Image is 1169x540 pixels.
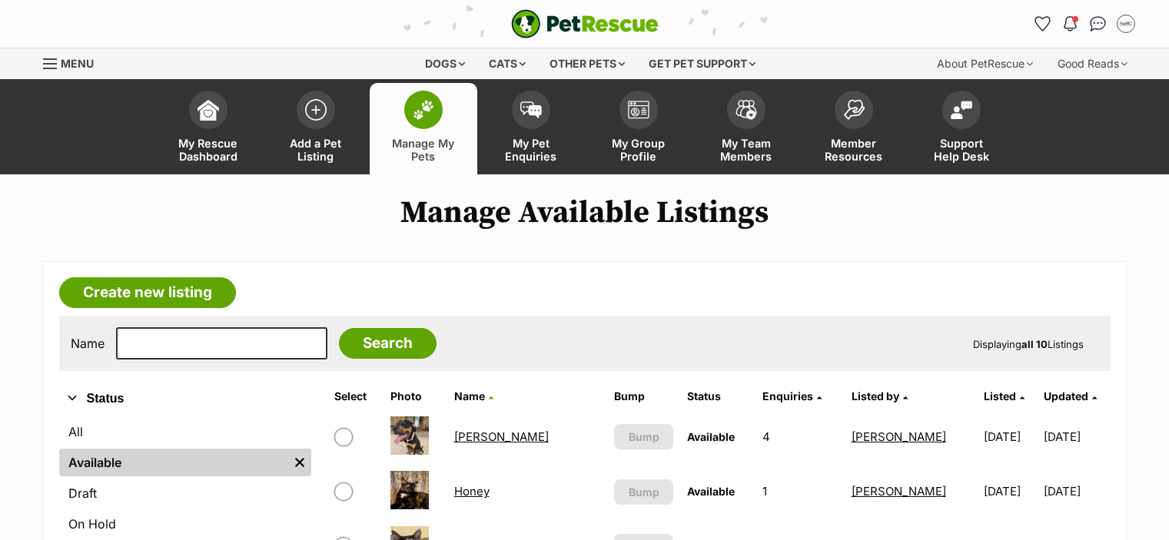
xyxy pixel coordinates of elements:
[614,479,673,505] button: Bump
[154,83,262,174] a: My Rescue Dashboard
[736,100,757,120] img: team-members-icon-5396bd8760b3fe7c0b43da4ab00e1e3bb1a5d9ba89233759b79545d2d3fc5d0d.svg
[681,384,754,409] th: Status
[762,389,822,403] a: Enquiries
[800,83,908,174] a: Member Resources
[1044,389,1097,403] a: Updated
[414,48,476,79] div: Dogs
[984,389,1025,403] a: Listed
[520,101,542,118] img: pet-enquiries-icon-7e3ad2cf08bfb03b45e93fb7055b45f3efa6380592205ae92323e6603595dc1f.svg
[1058,12,1083,36] button: Notifications
[1021,338,1048,350] strong: all 10
[614,424,673,449] button: Bump
[59,510,311,538] a: On Hold
[61,57,94,70] span: Menu
[1031,12,1055,36] a: Favourites
[1044,410,1108,463] td: [DATE]
[756,410,844,463] td: 4
[852,389,899,403] span: Listed by
[1114,12,1138,36] button: My account
[511,9,659,38] a: PetRescue
[712,137,781,163] span: My Team Members
[413,100,434,120] img: manage-my-pets-icon-02211641906a0b7f246fdf0571729dbe1e7629f14944591b6c1af311fb30b64b.svg
[71,336,105,350] label: Name
[984,389,1016,403] span: Listed
[629,429,659,445] span: Bump
[370,83,477,174] a: Manage My Pets
[819,137,888,163] span: Member Resources
[43,48,105,76] a: Menu
[692,83,800,174] a: My Team Members
[305,99,327,121] img: add-pet-listing-icon-0afa8454b4691262ce3f59096e99ab1cd57d4a30225e0717b998d2c9b9846f56.svg
[926,48,1044,79] div: About PetRescue
[454,389,485,403] span: Name
[1118,16,1134,31] img: Carolyn Dufty profile pic
[1031,12,1138,36] ul: Account quick links
[756,465,844,518] td: 1
[281,137,350,163] span: Add a Pet Listing
[454,484,490,499] a: Honey
[539,48,636,79] div: Other pets
[454,389,493,403] a: Name
[608,384,679,409] th: Bump
[288,449,311,476] a: Remove filter
[687,485,735,498] span: Available
[687,430,735,443] span: Available
[59,277,236,308] a: Create new listing
[496,137,566,163] span: My Pet Enquiries
[1090,16,1106,31] img: chat-41dd97257d64d25036548639549fe6c8038ab92f7586957e7f3b1b290dea8141.svg
[262,83,370,174] a: Add a Pet Listing
[951,101,972,119] img: help-desk-icon-fdf02630f3aa405de69fd3d07c3f3aa587a6932b1a1747fa1d2bba05be0121f9.svg
[585,83,692,174] a: My Group Profile
[638,48,766,79] div: Get pet support
[843,99,865,120] img: member-resources-icon-8e73f808a243e03378d46382f2149f9095a855e16c252ad45f914b54edf8863c.svg
[604,137,673,163] span: My Group Profile
[59,389,311,409] button: Status
[1047,48,1138,79] div: Good Reads
[174,137,243,163] span: My Rescue Dashboard
[1064,16,1076,31] img: notifications-46538b983faf8c2785f20acdc204bb7945ddae34d4c08c2a6579f10ce5e182be.svg
[762,389,813,403] span: translation missing: en.admin.listings.index.attributes.enquiries
[927,137,996,163] span: Support Help Desk
[389,137,458,163] span: Manage My Pets
[629,484,659,500] span: Bump
[1044,465,1108,518] td: [DATE]
[328,384,383,409] th: Select
[978,410,1042,463] td: [DATE]
[978,465,1042,518] td: [DATE]
[384,384,447,409] th: Photo
[1044,389,1088,403] span: Updated
[59,418,311,446] a: All
[973,338,1084,350] span: Displaying Listings
[852,484,946,499] a: [PERSON_NAME]
[852,389,908,403] a: Listed by
[478,48,536,79] div: Cats
[59,449,288,476] a: Available
[1086,12,1111,36] a: Conversations
[628,101,649,119] img: group-profile-icon-3fa3cf56718a62981997c0bc7e787c4b2cf8bcc04b72c1350f741eb67cf2f40e.svg
[908,83,1015,174] a: Support Help Desk
[59,479,311,507] a: Draft
[454,429,549,444] a: [PERSON_NAME]
[852,429,946,444] a: [PERSON_NAME]
[477,83,585,174] a: My Pet Enquiries
[339,328,437,359] input: Search
[511,9,659,38] img: logo-e224e6f780fb5917bec1dbf3a21bbac754714ae5b6737aabdf751b685950b380.svg
[198,99,219,121] img: dashboard-icon-eb2f2d2d3e046f16d808141f083e7271f6b2e854fb5c12c21221c1fb7104beca.svg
